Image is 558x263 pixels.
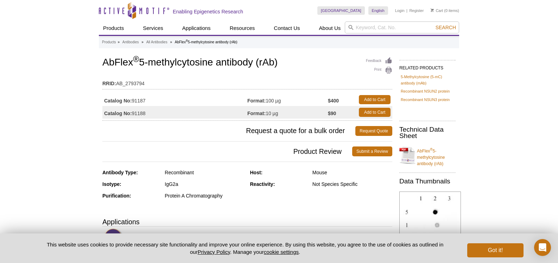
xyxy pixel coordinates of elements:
a: [GEOGRAPHIC_DATA] [317,6,365,15]
a: AbFlex®5-methylcytosine antibody (rAb) [399,144,456,167]
h2: Enabling Epigenetics Research [173,8,243,15]
li: » [118,40,120,44]
strong: $400 [328,98,339,104]
a: Privacy Policy [198,249,230,255]
strong: Format: [247,110,266,117]
a: Request Quote [355,126,392,136]
td: 100 µg [247,93,328,106]
div: Recombinant [165,169,245,176]
strong: RRID: [102,80,116,87]
a: Recombinant NSUN3 protein [401,96,450,103]
a: Login [395,8,405,13]
a: English [368,6,388,15]
div: Open Intercom Messenger [534,239,551,256]
div: IgG2a [165,181,245,187]
a: 5-Methylcytosine (5-mC) antibody (mAb) [401,74,454,86]
strong: Purification: [102,193,131,199]
a: About Us [315,21,345,35]
li: (0 items) [431,6,459,15]
td: 91187 [102,93,247,106]
strong: Antibody Type: [102,170,138,175]
span: Product Review [102,146,352,156]
div: Mouse [312,169,392,176]
a: Products [99,21,128,35]
a: Add to Cart [359,108,391,117]
a: Cart [431,8,443,13]
button: Search [433,24,458,31]
strong: Reactivity: [250,181,275,187]
sup: ® [430,148,432,151]
input: Keyword, Cat. No. [345,21,459,33]
li: » [141,40,144,44]
sup: ® [133,55,139,64]
sup: ® [186,39,188,43]
img: Your Cart [431,8,434,12]
td: 10 µg [247,106,328,119]
td: AB_2793794 [102,76,392,87]
h2: RELATED PRODUCTS [399,60,456,73]
img: Dot Blot Validated [104,228,123,248]
h2: Data Thumbnails [399,178,456,184]
a: Submit a Review [352,146,392,156]
strong: Isotype: [102,181,121,187]
a: Feedback [366,57,392,65]
div: Not Species Specific [312,181,392,187]
a: Contact Us [270,21,304,35]
h1: AbFlex 5-methylcytosine antibody (rAb) [102,57,392,69]
strong: Catalog No: [104,110,132,117]
a: Print [366,67,392,74]
a: Register [409,8,424,13]
td: 91188 [102,106,247,119]
button: Got it! [467,243,524,257]
strong: Catalog No: [104,98,132,104]
h2: Technical Data Sheet [399,126,456,139]
a: Products [102,39,116,45]
a: Add to Cart [359,95,391,104]
li: » [170,40,172,44]
a: Resources [226,21,259,35]
span: Search [436,25,456,30]
button: cookie settings [264,249,299,255]
a: All Antibodies [146,39,167,45]
h3: Applications [102,217,392,227]
li: | [406,6,407,15]
a: Services [139,21,167,35]
a: Antibodies [122,39,139,45]
strong: Host: [250,170,263,175]
div: Protein A Chromatography [165,193,245,199]
strong: Format: [247,98,266,104]
strong: $90 [328,110,336,117]
p: This website uses cookies to provide necessary site functionality and improve your online experie... [34,241,456,256]
a: Recombinant NSUN2 protein [401,88,450,94]
span: Request a quote for a bulk order [102,126,355,136]
a: Applications [178,21,215,35]
img: AbFlex<sup>®</sup> 5-methylcytosine antibody (rAb) tested by dot blot analysis. [399,192,461,246]
li: AbFlex 5-methylcytosine antibody (rAb) [175,40,237,44]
